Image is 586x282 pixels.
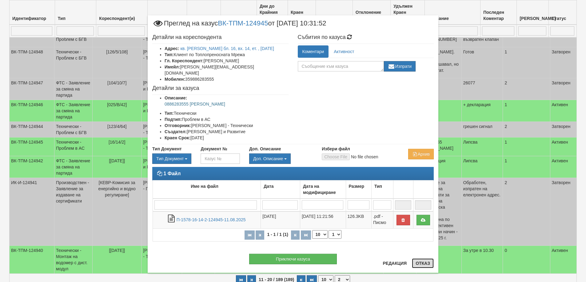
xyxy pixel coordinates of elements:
select: Страница номер [329,230,341,239]
li: Клиент по Топлопреносната Мрежа [165,52,289,58]
b: Имейл: [165,64,180,69]
b: Отговорник: [165,123,191,128]
td: Тип: No sort applied, activate to apply an ascending sort [371,180,393,199]
h4: Детайли на кореспондента [152,34,289,41]
button: Следваща страница [291,230,300,240]
button: Архив [408,149,434,159]
button: Доп. Описание [249,153,291,164]
tr: П-1578-16-14-2-124945-11.08.2025.pdf - Писмо [153,211,433,229]
span: Преглед на казус от [DATE] 10:31:52 [152,20,326,31]
td: Име на файл: No sort applied, activate to apply an ascending sort [153,180,261,199]
td: : No sort applied, activate to apply an ascending sort [393,180,413,199]
label: Документ № [201,146,227,152]
td: Размер: No sort applied, activate to apply an ascending sort [346,180,371,199]
span: 1 - 1 / 1 (1) [265,232,289,237]
button: Тип Документ [152,153,191,164]
b: Краен Срок: [165,135,190,140]
li: 359886283555 [165,76,289,82]
b: Гл. Кореспондент: [165,58,204,63]
td: Дата на модифициране: No sort applied, activate to apply an ascending sort [300,180,346,199]
td: [DATE] [261,211,300,229]
button: Последна страница [301,230,311,240]
p: 0886283555 [PERSON_NAME] [165,101,289,107]
b: Име на файл [191,184,218,189]
h4: Събития по казуса [298,34,434,41]
li: Технически [165,110,289,116]
a: Коментари [298,45,329,58]
b: Създател: [165,129,187,134]
b: Дата [264,184,273,189]
input: Казус № [201,153,240,164]
li: [PERSON_NAME] [165,58,289,64]
td: Дата: No sort applied, activate to apply an ascending sort [261,180,300,199]
li: Проблем в АС [165,116,289,122]
li: [PERSON_NAME][EMAIL_ADDRESS][DOMAIN_NAME] [165,64,289,76]
td: .pdf - Писмо [371,211,393,229]
b: Мобилен: [165,77,185,82]
div: Двоен клик, за изчистване на избраната стойност. [249,153,313,164]
button: Първа страница [245,230,255,240]
h4: Детайли за казуса [152,85,289,91]
b: Подтип: [165,117,182,122]
a: П-1578-16-14-2-124945-11.08.2025 [177,217,246,222]
b: Адрес: [165,46,179,51]
strong: 1 Файл [163,171,181,176]
label: Тип Документ [152,146,182,152]
select: Брой редове на страница [312,230,328,239]
li: [PERSON_NAME] - Технически [165,122,289,129]
div: Двоен клик, за изчистване на избраната стойност. [152,153,191,164]
b: Тип: [165,52,174,57]
td: 126.3KB [346,211,371,229]
label: Доп. Описание [249,146,281,152]
li: [PERSON_NAME] и Развитие [165,129,289,135]
button: Предишна страница [256,230,264,240]
td: [DATE] 11:21:56 [300,211,346,229]
td: : No sort applied, activate to apply an ascending sort [413,180,433,199]
span: Доп. Описание [253,156,283,161]
b: Дата на модифициране [303,184,336,195]
button: Изпрати [384,61,416,71]
b: Тип: [165,111,174,116]
button: Приключи казуса [249,254,337,264]
a: ВК-ТПМ-124945 [218,19,268,27]
b: Тип [374,184,382,189]
li: [DATE] [165,135,289,141]
b: Размер [349,184,364,189]
b: Описание: [165,95,187,100]
a: кв. [PERSON_NAME] бл. 16, вх. 14, ет. , [DATE] [181,46,274,51]
label: Избери файл [322,146,350,152]
span: Тип Документ [156,156,184,161]
a: Активност [329,45,359,58]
